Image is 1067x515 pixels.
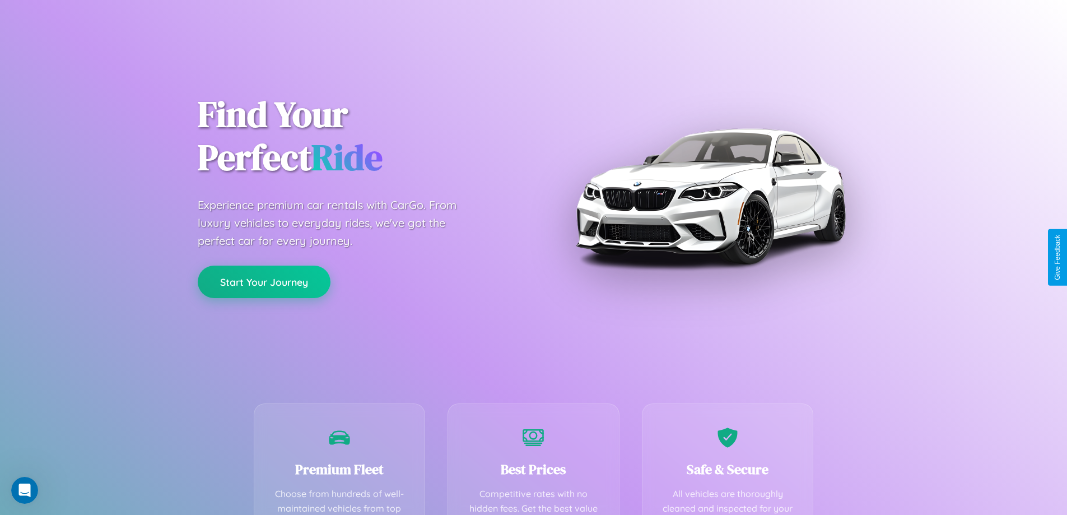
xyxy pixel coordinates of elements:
iframe: Intercom live chat [11,477,38,504]
h3: Best Prices [465,460,602,479]
h3: Safe & Secure [659,460,796,479]
button: Start Your Journey [198,266,330,298]
span: Ride [311,133,383,182]
img: Premium BMW car rental vehicle [570,56,850,336]
h1: Find Your Perfect [198,93,517,179]
p: Experience premium car rentals with CarGo. From luxury vehicles to everyday rides, we've got the ... [198,196,478,250]
h3: Premium Fleet [271,460,408,479]
div: Give Feedback [1054,235,1061,280]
